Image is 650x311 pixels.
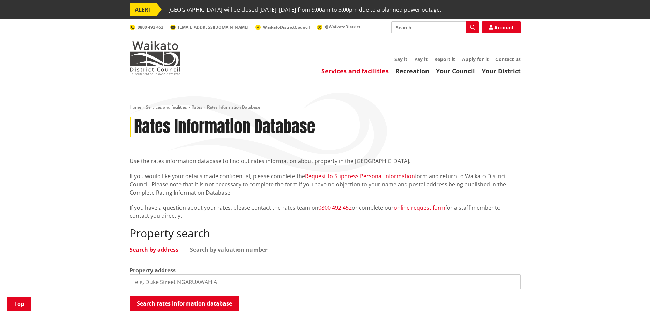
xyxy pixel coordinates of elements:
[190,247,268,252] a: Search by valuation number
[178,24,248,30] span: [EMAIL_ADDRESS][DOMAIN_NAME]
[134,117,315,137] h1: Rates Information Database
[317,24,360,30] a: @WaikatoDistrict
[130,274,521,289] input: e.g. Duke Street NGARUAWAHIA
[263,24,310,30] span: WaikatoDistrictCouncil
[395,67,429,75] a: Recreation
[130,172,521,197] p: If you would like your details made confidential, please complete the form and return to Waikato ...
[130,227,521,240] h2: Property search
[138,24,163,30] span: 0800 492 452
[192,104,202,110] a: Rates
[130,157,521,165] p: Use the rates information database to find out rates information about property in the [GEOGRAPHI...
[325,24,360,30] span: @WaikatoDistrict
[482,21,521,33] a: Account
[482,67,521,75] a: Your District
[130,266,176,274] label: Property address
[7,297,31,311] a: Top
[436,67,475,75] a: Your Council
[434,56,455,62] a: Report it
[394,56,407,62] a: Say it
[130,203,521,220] p: If you have a question about your rates, please contact the rates team on or complete our for a s...
[462,56,489,62] a: Apply for it
[321,67,389,75] a: Services and facilities
[130,104,141,110] a: Home
[146,104,187,110] a: Services and facilities
[207,104,260,110] span: Rates Information Database
[255,24,310,30] a: WaikatoDistrictCouncil
[130,24,163,30] a: 0800 492 452
[170,24,248,30] a: [EMAIL_ADDRESS][DOMAIN_NAME]
[391,21,479,33] input: Search input
[130,41,181,75] img: Waikato District Council - Te Kaunihera aa Takiwaa o Waikato
[130,296,239,311] button: Search rates information database
[130,3,157,16] span: ALERT
[318,204,352,211] a: 0800 492 452
[414,56,428,62] a: Pay it
[130,104,521,110] nav: breadcrumb
[168,3,441,16] span: [GEOGRAPHIC_DATA] will be closed [DATE], [DATE] from 9:00am to 3:00pm due to a planned power outage.
[130,247,178,252] a: Search by address
[394,204,445,211] a: online request form
[495,56,521,62] a: Contact us
[305,172,415,180] a: Request to Suppress Personal Information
